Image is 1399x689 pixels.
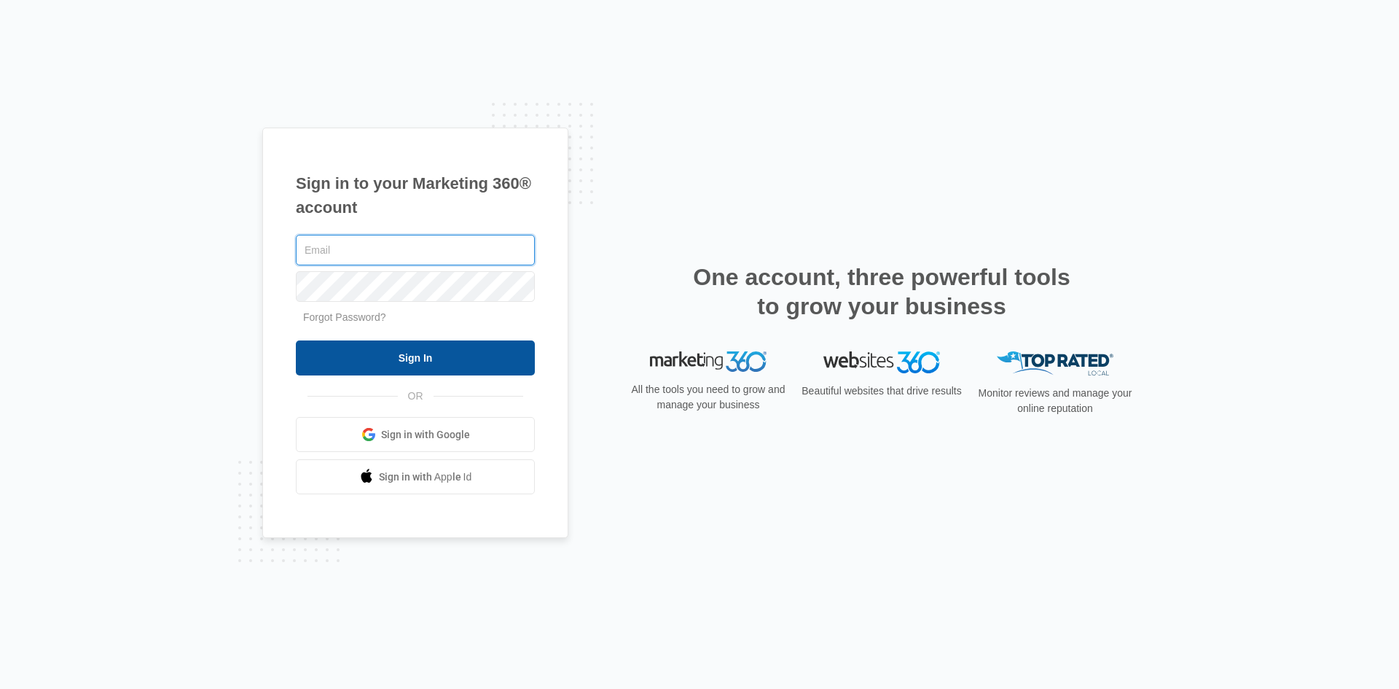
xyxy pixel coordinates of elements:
img: Top Rated Local [997,351,1113,375]
img: Marketing 360 [650,351,767,372]
span: Sign in with Apple Id [379,470,472,485]
h2: One account, three powerful tools to grow your business [689,262,1075,321]
input: Email [296,235,535,265]
p: Monitor reviews and manage your online reputation [973,386,1137,416]
p: All the tools you need to grow and manage your business [627,382,790,413]
span: OR [398,389,434,404]
a: Forgot Password? [303,311,386,323]
input: Sign In [296,340,535,375]
a: Sign in with Google [296,417,535,452]
a: Sign in with Apple Id [296,459,535,494]
h1: Sign in to your Marketing 360® account [296,171,535,219]
span: Sign in with Google [381,427,470,443]
img: Websites 360 [823,351,940,373]
p: Beautiful websites that drive results [800,384,963,399]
